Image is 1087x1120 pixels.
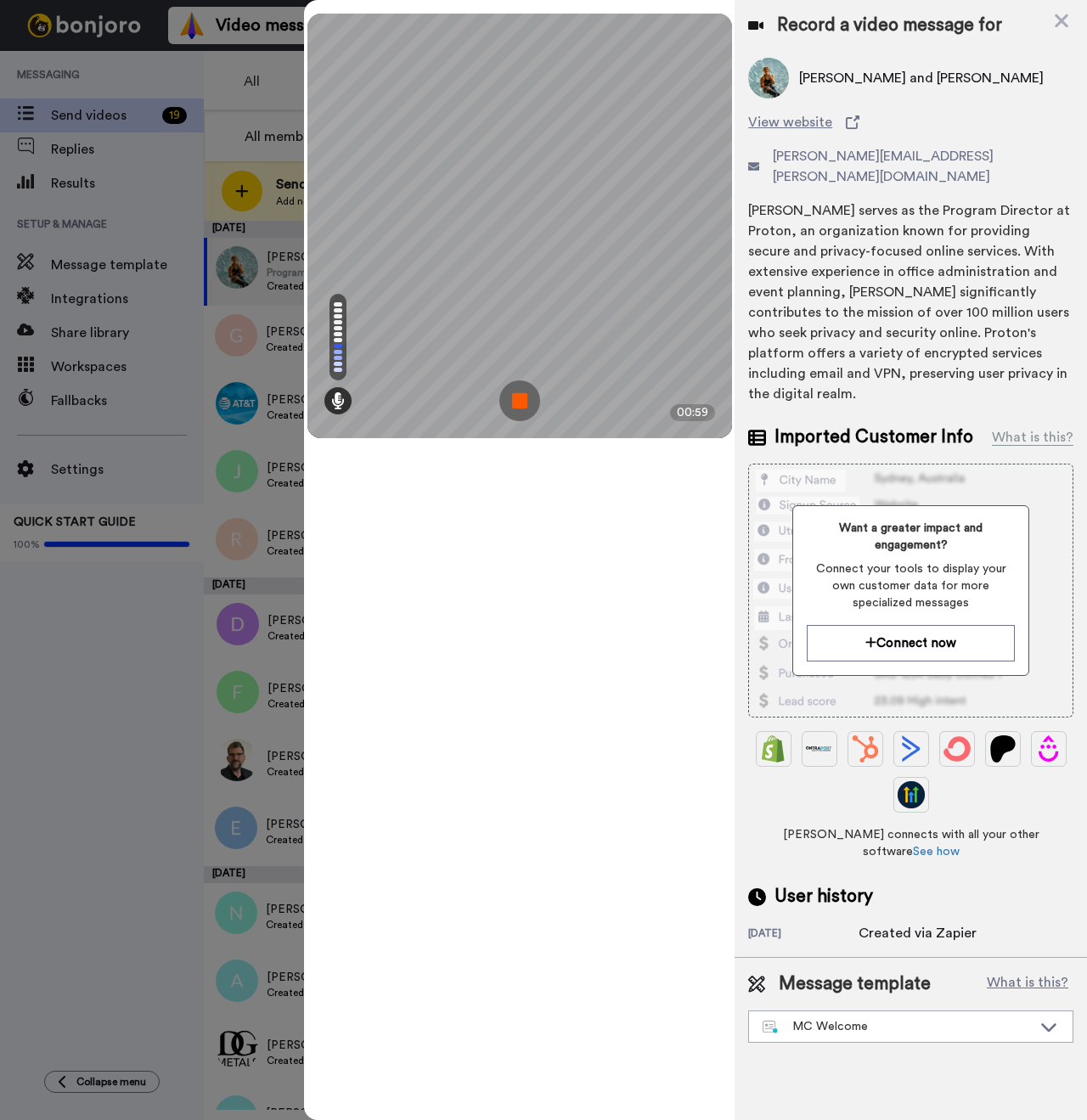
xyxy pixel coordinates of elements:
span: Connect your tools to display your own customer data for more specialized messages [807,560,1015,611]
img: Hubspot [852,735,879,763]
div: What is this? [992,427,1073,447]
div: [DATE] [748,926,859,943]
button: Connect now [807,625,1015,661]
div: [PERSON_NAME] serves as the Program Director at Proton, an organization known for providing secur... [748,200,1073,404]
span: Message template [779,971,931,997]
img: Ontraport [806,735,833,763]
div: Created via Zapier [859,923,977,943]
div: MC Welcome [763,1018,1032,1035]
span: [PERSON_NAME][EMAIL_ADDRESS][PERSON_NAME][DOMAIN_NAME] [773,146,1073,187]
span: Want a greater impact and engagement? [807,520,1015,554]
img: ic_record_stop.svg [499,380,540,421]
img: ActiveCampaign [898,735,925,763]
a: See how [913,846,960,858]
img: Shopify [760,735,787,763]
span: View website [748,112,832,132]
img: Patreon [989,735,1017,763]
div: 00:59 [670,404,715,421]
img: Drip [1035,735,1062,763]
img: nextgen-template.svg [763,1021,779,1034]
span: User history [774,884,873,909]
button: What is this? [982,971,1073,997]
img: ConvertKit [943,735,971,763]
a: View website [748,112,1073,132]
img: GoHighLevel [898,781,925,808]
span: [PERSON_NAME] connects with all your other software [748,826,1073,860]
span: Imported Customer Info [774,425,973,450]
